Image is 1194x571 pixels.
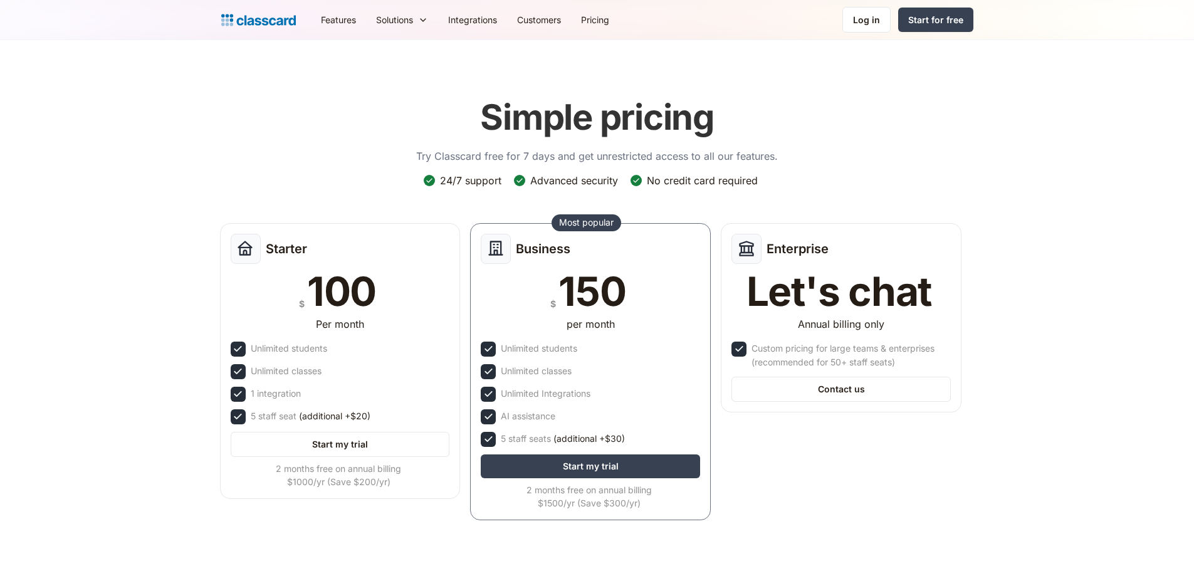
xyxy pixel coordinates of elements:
div: 24/7 support [440,174,501,187]
div: Unlimited classes [501,364,572,378]
div: per month [567,317,615,332]
div: $ [550,296,556,312]
div: Per month [316,317,364,332]
div: 2 months free on annual billing $1000/yr (Save $200/yr) [231,462,448,488]
h1: Simple pricing [480,97,714,139]
a: Start for free [898,8,973,32]
div: Unlimited Integrations [501,387,590,401]
div: Solutions [376,13,413,26]
div: Advanced security [530,174,618,187]
h2: Enterprise [767,241,829,256]
h2: Starter [266,241,307,256]
div: AI assistance [501,409,555,423]
a: Customers [507,6,571,34]
div: 5 staff seats [501,432,625,446]
a: Contact us [731,377,951,402]
a: home [221,11,296,29]
span: (additional +$20) [299,409,370,423]
div: 150 [558,271,626,312]
div: Unlimited students [251,342,327,355]
a: Start my trial [481,454,700,478]
span: (additional +$30) [553,432,625,446]
p: Try Classcard free for 7 days and get unrestricted access to all our features. [416,149,778,164]
div: 1 integration [251,387,301,401]
div: Annual billing only [798,317,884,332]
div: Start for free [908,13,963,26]
div: Solutions [366,6,438,34]
div: 2 months free on annual billing $1500/yr (Save $300/yr) [481,483,698,510]
a: Integrations [438,6,507,34]
div: 5 staff seat [251,409,370,423]
a: Pricing [571,6,619,34]
div: Unlimited classes [251,364,322,378]
div: Custom pricing for large teams & enterprises (recommended for 50+ staff seats) [751,342,948,369]
div: Let's chat [746,271,932,312]
a: Log in [842,7,891,33]
a: Start my trial [231,432,450,457]
h2: Business [516,241,570,256]
div: Most popular [559,216,614,229]
div: 100 [307,271,376,312]
div: $ [299,296,305,312]
div: No credit card required [647,174,758,187]
a: Features [311,6,366,34]
div: Log in [853,13,880,26]
div: Unlimited students [501,342,577,355]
